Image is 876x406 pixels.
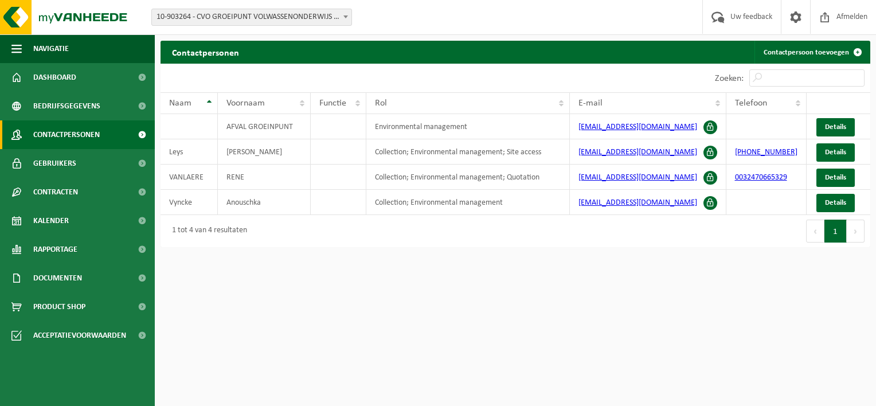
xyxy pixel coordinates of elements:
div: 1 tot 4 van 4 resultaten [166,221,247,241]
span: Voornaam [226,99,265,108]
span: Functie [319,99,346,108]
span: Rapportage [33,235,77,264]
span: Details [825,199,846,206]
td: Leys [161,139,218,165]
span: Dashboard [33,63,76,92]
span: Rol [375,99,387,108]
a: [EMAIL_ADDRESS][DOMAIN_NAME] [578,148,697,157]
span: Documenten [33,264,82,292]
td: [PERSON_NAME] [218,139,311,165]
span: Details [825,174,846,181]
a: Contactpersoon toevoegen [754,41,869,64]
td: AFVAL GROEINPUNT [218,114,311,139]
td: Collection; Environmental management; Quotation [366,165,570,190]
span: Product Shop [33,292,85,321]
span: Gebruikers [33,149,76,178]
a: [PHONE_NUMBER] [735,148,797,157]
td: VANLAERE [161,165,218,190]
button: Next [847,220,865,243]
a: [EMAIL_ADDRESS][DOMAIN_NAME] [578,123,697,131]
span: Details [825,149,846,156]
span: 10-903264 - CVO GROEIPUNT VOLWASSENONDERWIJS - LOKEREN [151,9,352,26]
button: Previous [806,220,824,243]
button: 1 [824,220,847,243]
td: Collection; Environmental management; Site access [366,139,570,165]
span: Bedrijfsgegevens [33,92,100,120]
span: Telefoon [735,99,767,108]
a: [EMAIL_ADDRESS][DOMAIN_NAME] [578,173,697,182]
td: RENE [218,165,311,190]
a: 0032470665329 [735,173,787,182]
span: 10-903264 - CVO GROEIPUNT VOLWASSENONDERWIJS - LOKEREN [152,9,351,25]
a: Details [816,194,855,212]
span: Navigatie [33,34,69,63]
a: Details [816,169,855,187]
span: Details [825,123,846,131]
td: Environmental management [366,114,570,139]
h2: Contactpersonen [161,41,251,63]
span: E-mail [578,99,603,108]
span: Kalender [33,206,69,235]
a: [EMAIL_ADDRESS][DOMAIN_NAME] [578,198,697,207]
td: Vyncke [161,190,218,215]
span: Contracten [33,178,78,206]
a: Details [816,143,855,162]
td: Anouschka [218,190,311,215]
span: Naam [169,99,191,108]
td: Collection; Environmental management [366,190,570,215]
label: Zoeken: [715,74,744,83]
span: Contactpersonen [33,120,100,149]
a: Details [816,118,855,136]
span: Acceptatievoorwaarden [33,321,126,350]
